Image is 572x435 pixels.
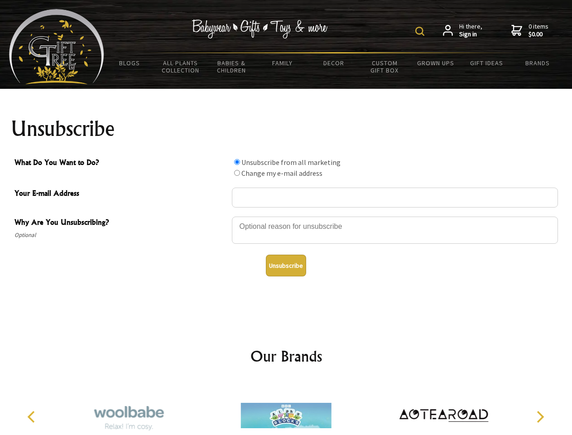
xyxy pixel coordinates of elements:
[266,255,306,276] button: Unsubscribe
[14,217,227,230] span: Why Are You Unsubscribing?
[241,169,322,178] label: Change my e-mail address
[415,27,424,36] img: product search
[155,53,207,80] a: All Plants Collection
[14,157,227,170] span: What Do You Want to Do?
[308,53,359,72] a: Decor
[359,53,410,80] a: Custom Gift Box
[241,158,341,167] label: Unsubscribe from all marketing
[459,23,482,39] span: Hi there,
[512,53,563,72] a: Brands
[104,53,155,72] a: BLOGS
[461,53,512,72] a: Gift Ideas
[234,170,240,176] input: What Do You Want to Do?
[529,22,548,39] span: 0 items
[23,407,43,427] button: Previous
[232,188,558,208] input: Your E-mail Address
[192,19,328,39] img: Babywear - Gifts - Toys & more
[257,53,308,72] a: Family
[234,159,240,165] input: What Do You Want to Do?
[443,23,482,39] a: Hi there,Sign in
[14,230,227,241] span: Optional
[206,53,257,80] a: Babies & Children
[530,407,550,427] button: Next
[529,30,548,39] strong: $0.00
[459,30,482,39] strong: Sign in
[9,9,104,84] img: Babyware - Gifts - Toys and more...
[232,217,558,244] textarea: Why Are You Unsubscribing?
[410,53,461,72] a: Grown Ups
[14,188,227,201] span: Your E-mail Address
[11,118,562,140] h1: Unsubscribe
[18,345,554,367] h2: Our Brands
[511,23,548,39] a: 0 items$0.00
